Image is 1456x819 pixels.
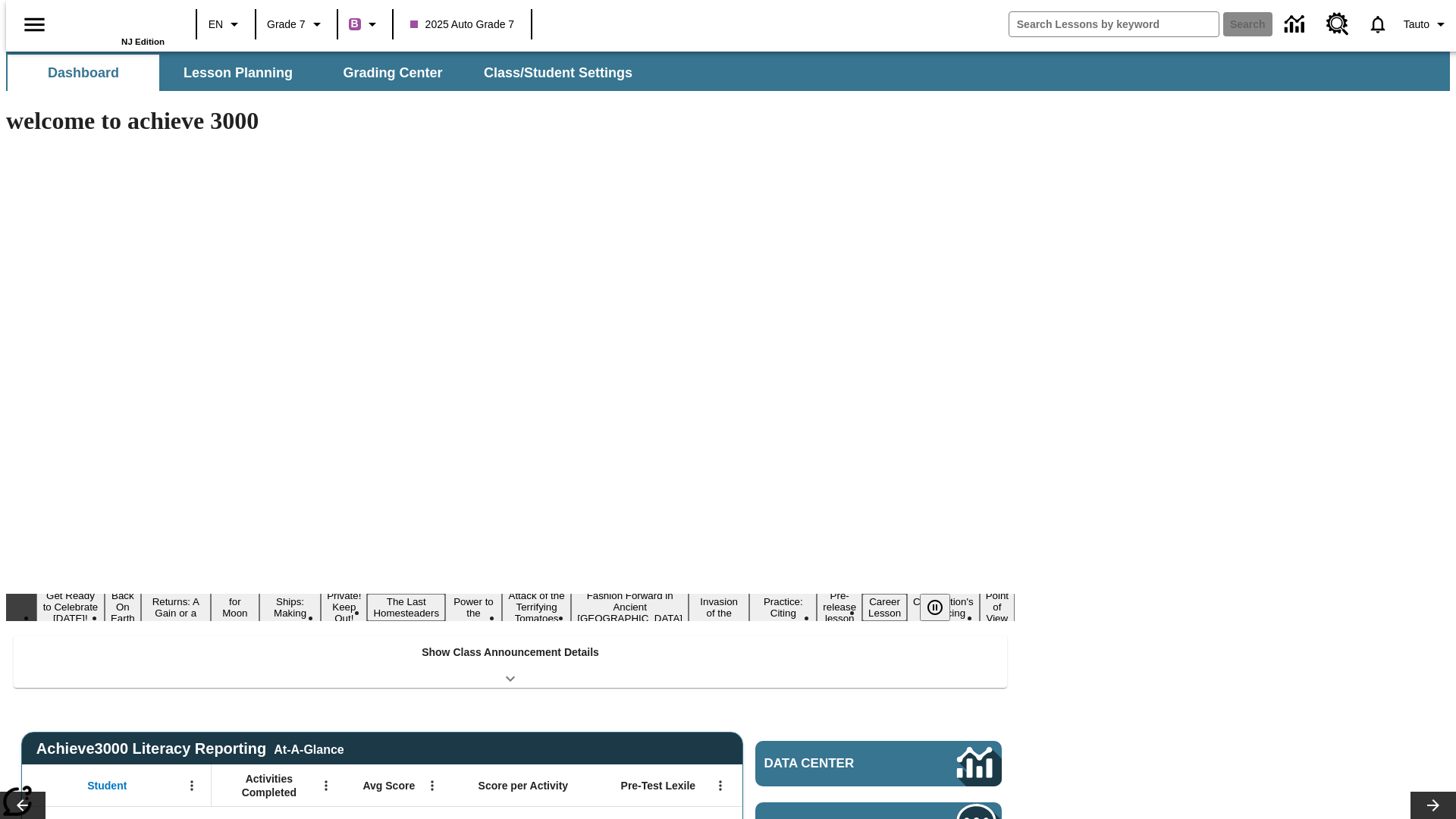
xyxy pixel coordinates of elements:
span: Achieve3000 Literacy Reporting [36,740,344,758]
button: Open Menu [421,774,444,797]
div: At-A-Glance [274,740,344,757]
div: Show Class Announcement Details [14,635,1007,688]
a: Home [66,7,165,37]
button: Slide 2 Back On Earth [105,588,141,626]
span: Avg Score [362,779,415,792]
a: Data Center [1276,4,1317,45]
button: Grading Center [317,55,469,91]
button: Slide 6 Private! Keep Out! [321,588,367,626]
div: Home [66,5,165,46]
button: Slide 7 The Last Homesteaders [367,594,445,621]
button: Pause [920,594,950,621]
button: Open Menu [709,774,732,797]
button: Slide 9 Attack of the Terrifying Tomatoes [502,588,571,626]
a: Data Center [755,741,1002,786]
button: Slide 13 Pre-release lesson [817,588,862,626]
div: SubNavbar [6,52,1450,91]
span: Pre-Test Lexile [621,779,696,792]
button: Open Menu [315,774,337,797]
button: Language: EN, Select a language [202,11,250,38]
span: 2025 Auto Grade 7 [410,17,515,33]
button: Grade: Grade 7, Select a grade [261,11,332,38]
button: Slide 3 Free Returns: A Gain or a Drain? [141,582,211,632]
button: Dashboard [8,55,159,91]
span: NJ Edition [121,37,165,46]
a: Resource Center, Will open in new tab [1317,4,1358,45]
button: Slide 16 Point of View [980,588,1015,626]
button: Slide 5 Cruise Ships: Making Waves [259,582,321,632]
button: Profile/Settings [1398,11,1456,38]
div: Pause [920,594,965,621]
button: Lesson Planning [162,55,314,91]
button: Boost Class color is purple. Change class color [343,11,388,38]
button: Slide 14 Career Lesson [862,594,907,621]
button: Open side menu [12,2,57,47]
button: Slide 4 Time for Moon Rules? [211,582,259,632]
input: search field [1009,12,1219,36]
button: Slide 8 Solar Power to the People [445,582,502,632]
button: Slide 11 The Invasion of the Free CD [689,582,749,632]
h1: welcome to achieve 3000 [6,107,1015,135]
span: Score per Activity [479,779,569,792]
button: Open Menu [180,774,203,797]
button: Slide 12 Mixed Practice: Citing Evidence [749,582,817,632]
button: Slide 1 Get Ready to Celebrate Juneteenth! [36,588,105,626]
button: Slide 15 The Constitution's Balancing Act [907,582,980,632]
span: B [351,14,359,33]
span: Activities Completed [219,772,319,799]
button: Class/Student Settings [472,55,645,91]
span: Data Center [764,756,906,771]
span: Student [87,779,127,792]
p: Show Class Announcement Details [422,645,599,661]
button: Slide 10 Fashion Forward in Ancient Rome [571,588,689,626]
span: EN [209,17,223,33]
span: Grade 7 [267,17,306,33]
span: Tauto [1404,17,1429,33]
button: Lesson carousel, Next [1410,792,1456,819]
div: SubNavbar [6,55,646,91]
a: Notifications [1358,5,1398,44]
